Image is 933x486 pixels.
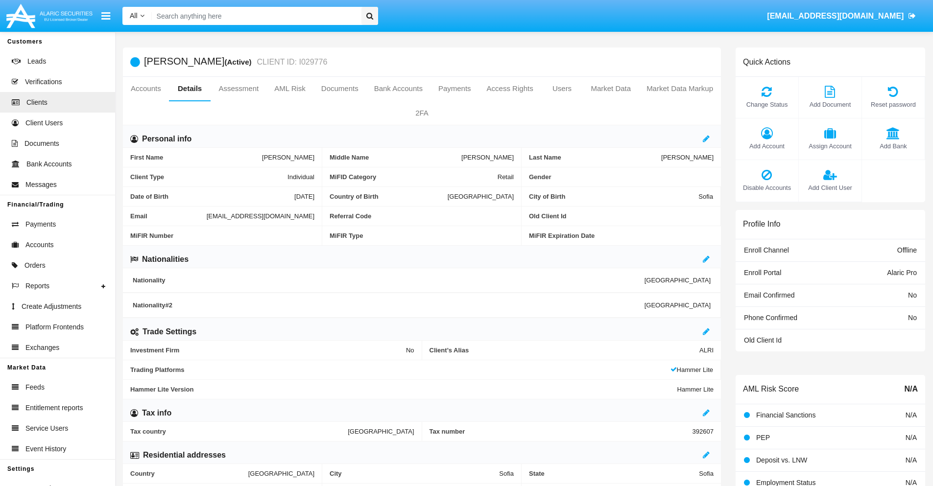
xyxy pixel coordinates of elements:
[287,173,314,181] span: Individual
[27,56,46,67] span: Leads
[130,347,406,354] span: Investment Firm
[677,386,714,393] span: Hammer Lite
[266,77,313,100] a: AML Risk
[5,1,94,30] img: Logo image
[207,212,314,220] span: [EMAIL_ADDRESS][DOMAIN_NAME]
[479,77,541,100] a: Access Rights
[699,470,714,477] span: Sofia
[130,173,287,181] span: Client Type
[144,56,327,68] h5: [PERSON_NAME]
[211,77,266,100] a: Assessment
[142,134,191,144] h6: Personal info
[430,428,693,435] span: Tax number
[248,470,314,477] span: [GEOGRAPHIC_DATA]
[25,444,66,454] span: Event History
[25,240,54,250] span: Accounts
[448,193,514,200] span: [GEOGRAPHIC_DATA]
[25,180,57,190] span: Messages
[330,470,499,477] span: City
[24,139,59,149] span: Documents
[867,100,920,109] span: Reset password
[461,154,514,161] span: [PERSON_NAME]
[348,428,414,435] span: [GEOGRAPHIC_DATA]
[130,154,262,161] span: First Name
[767,12,904,20] span: [EMAIL_ADDRESS][DOMAIN_NAME]
[25,219,56,230] span: Payments
[130,366,670,373] span: Trading Platforms
[529,470,699,477] span: State
[143,450,226,461] h6: Residential addresses
[133,277,645,284] span: Nationality
[143,326,196,337] h6: Trade Settings
[897,246,917,254] span: Offline
[693,428,714,435] span: 392607
[26,97,48,108] span: Clients
[670,366,713,373] span: Hammer Lite
[756,434,770,441] span: PEP
[661,154,714,161] span: [PERSON_NAME]
[122,11,152,21] a: All
[25,118,63,128] span: Client Users
[904,383,918,395] span: N/A
[25,77,62,87] span: Verifications
[541,77,583,100] a: Users
[130,386,677,393] span: Hammer Lite Version
[142,408,171,418] h6: Tax info
[123,77,169,100] a: Accounts
[431,77,479,100] a: Payments
[25,343,59,353] span: Exchanges
[756,411,815,419] span: Financial Sanctions
[262,154,314,161] span: [PERSON_NAME]
[406,347,414,354] span: No
[294,193,314,200] span: [DATE]
[743,219,780,229] h6: Profile Info
[529,173,714,181] span: Gender
[366,77,431,100] a: Bank Accounts
[529,193,698,200] span: City of Birth
[330,154,461,161] span: Middle Name
[908,291,917,299] span: No
[741,100,793,109] span: Change Status
[529,212,713,220] span: Old Client Id
[529,154,661,161] span: Last Name
[744,336,782,344] span: Old Client Id
[22,301,81,312] span: Create Adjustments
[25,403,83,413] span: Entitlement reports
[741,183,793,192] span: Disable Accounts
[25,322,84,332] span: Platform Frontends
[906,434,917,441] span: N/A
[330,193,448,200] span: Country of Birth
[142,254,189,265] h6: Nationalities
[25,423,68,434] span: Service Users
[130,232,314,239] span: MiFIR Number
[430,347,700,354] span: Client’s Alias
[763,2,921,30] a: [EMAIL_ADDRESS][DOMAIN_NAME]
[804,183,857,192] span: Add Client User
[529,232,714,239] span: MiFIR Expiration Date
[698,193,713,200] span: Sofia
[804,141,857,151] span: Assign Account
[330,232,514,239] span: MiFIR Type
[25,281,49,291] span: Reports
[744,269,781,277] span: Enroll Portal
[743,57,790,67] h6: Quick Actions
[887,269,917,277] span: Alaric Pro
[24,260,46,271] span: Orders
[169,77,211,100] a: Details
[123,101,721,125] a: 2FA
[645,277,711,284] span: [GEOGRAPHIC_DATA]
[743,384,799,393] h6: AML Risk Score
[744,314,797,322] span: Phone Confirmed
[130,193,294,200] span: Date of Birth
[583,77,639,100] a: Market Data
[744,246,789,254] span: Enroll Channel
[26,159,72,169] span: Bank Accounts
[130,428,348,435] span: Tax country
[908,314,917,322] span: No
[639,77,721,100] a: Market Data Markup
[804,100,857,109] span: Add Document
[224,56,254,68] div: (Active)
[330,212,514,220] span: Referral Code
[330,173,498,181] span: MiFID Category
[906,411,917,419] span: N/A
